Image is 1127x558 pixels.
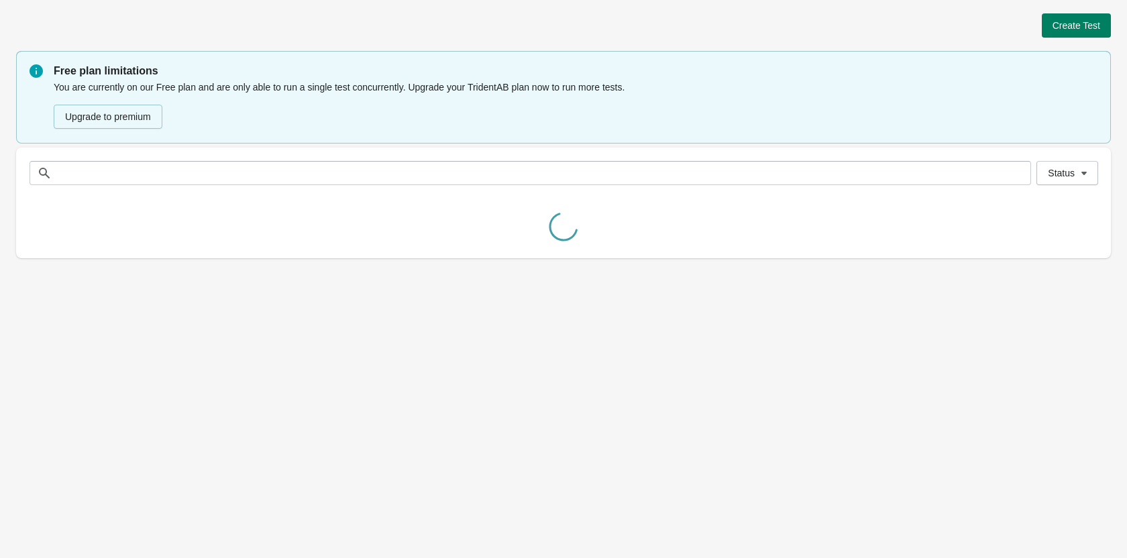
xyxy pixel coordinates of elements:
[1053,20,1100,31] span: Create Test
[1036,161,1098,185] button: Status
[54,63,1097,79] p: Free plan limitations
[54,79,1097,130] div: You are currently on our Free plan and are only able to run a single test concurrently. Upgrade y...
[1042,13,1111,38] button: Create Test
[1048,168,1075,178] span: Status
[54,105,162,129] button: Upgrade to premium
